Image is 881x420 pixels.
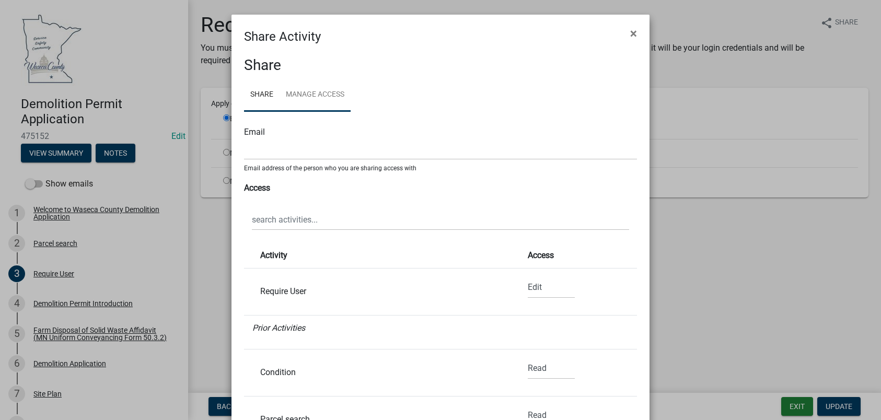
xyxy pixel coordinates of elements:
strong: Access [244,183,270,193]
input: search activities... [252,209,629,230]
span: × [630,26,637,41]
i: Prior Activities [252,323,305,333]
div: Condition [252,368,503,377]
button: Close [622,19,645,48]
a: Share [244,78,280,112]
div: Email [244,126,637,138]
strong: Activity [260,250,287,260]
strong: Access [528,250,554,260]
sub: Email address of the person who you are sharing access with [244,165,416,172]
h4: Share Activity [244,27,321,46]
h3: Share [244,56,637,74]
a: Manage Access [280,78,351,112]
div: Require User [252,287,503,296]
